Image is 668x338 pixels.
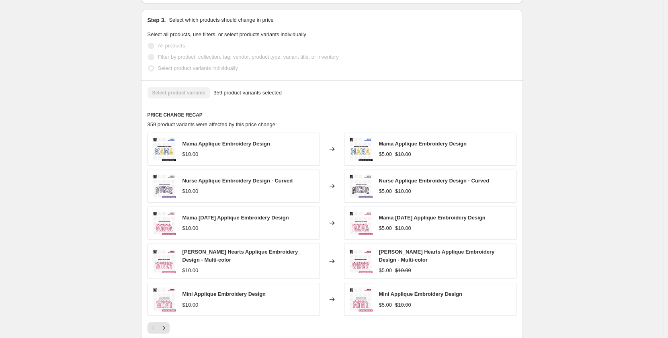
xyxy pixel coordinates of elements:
[152,211,176,235] img: mama-valentine-s-day-applique-embroidery-design-blue-gem-embroidery-1_80x.jpg
[152,287,176,311] img: mini-applique-embroidery-design-blue-gem-embroidery-1_80x.jpg
[152,137,176,161] img: mama-applique-embroidery-design-blue-gem-embroidery-1_80x.jpg
[348,137,373,161] img: mama-applique-embroidery-design-blue-gem-embroidery-1_80x.jpg
[379,266,392,274] div: $5.00
[148,16,166,24] h2: Step 3.
[348,211,373,235] img: mama-valentine-s-day-applique-embroidery-design-blue-gem-embroidery-1_80x.jpg
[182,150,199,158] div: $10.00
[148,121,277,127] span: 359 product variants were affected by this price change:
[379,249,495,263] span: [PERSON_NAME] Hearts Applique Embroidery Design - Multi-color
[158,43,185,49] span: All products
[148,31,306,37] span: Select all products, use filters, or select products variants individually
[182,301,199,309] div: $10.00
[395,301,411,309] strike: $10.00
[395,187,411,195] strike: $10.00
[158,54,339,60] span: Filter by product, collection, tag, vendor, product type, variant title, or inventory
[379,291,463,297] span: Mini Applique Embroidery Design
[158,322,170,334] button: Next
[213,89,282,97] span: 359 product variants selected
[148,112,516,118] h6: PRICE CHANGE RECAP
[182,266,199,274] div: $10.00
[348,174,373,198] img: nurse-applique-embroidery-design-curved-blue-gem-embroidery-1_80x.jpg
[379,215,486,221] span: Mama [DATE] Applique Embroidery Design
[379,178,490,184] span: Nurse Applique Embroidery Design - Curved
[348,287,373,311] img: mini-applique-embroidery-design-blue-gem-embroidery-1_80x.jpg
[152,174,176,198] img: nurse-applique-embroidery-design-curved-blue-gem-embroidery-1_80x.jpg
[148,322,170,334] nav: Pagination
[158,65,238,71] span: Select product variants individually
[182,291,266,297] span: Mini Applique Embroidery Design
[395,150,411,158] strike: $10.00
[395,266,411,274] strike: $10.00
[379,150,392,158] div: $5.00
[182,224,199,232] div: $10.00
[182,141,270,147] span: Mama Applique Embroidery Design
[379,224,392,232] div: $5.00
[379,187,392,195] div: $5.00
[152,249,176,273] img: wifey-hearts-applique-embroidery-design-multi-color-blue-gem-embroidery_80x.jpg
[379,141,467,147] span: Mama Applique Embroidery Design
[182,215,289,221] span: Mama [DATE] Applique Embroidery Design
[182,178,293,184] span: Nurse Applique Embroidery Design - Curved
[169,16,273,24] p: Select which products should change in price
[395,224,411,232] strike: $10.00
[348,249,373,273] img: wifey-hearts-applique-embroidery-design-multi-color-blue-gem-embroidery_80x.jpg
[182,249,298,263] span: [PERSON_NAME] Hearts Applique Embroidery Design - Multi-color
[379,301,392,309] div: $5.00
[182,187,199,195] div: $10.00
